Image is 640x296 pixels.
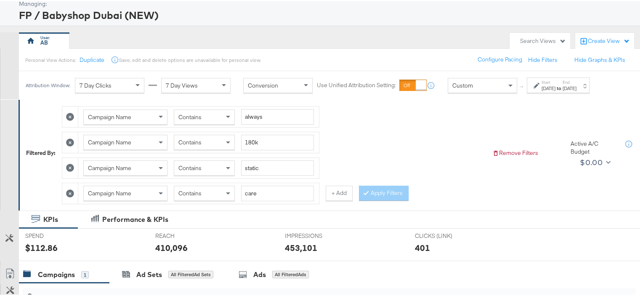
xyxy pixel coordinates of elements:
span: REACH [155,231,218,239]
label: Use Unified Attribution Setting: [317,80,396,88]
span: SPEND [25,231,88,239]
span: Contains [178,137,202,145]
button: Hide Filters [528,55,558,63]
div: 410,096 [155,240,188,253]
div: Active A/C Budget [571,139,617,154]
span: IMPRESSIONS [285,231,348,239]
button: Duplicate [80,55,104,63]
span: Campaign Name [88,163,131,171]
div: Personal View Actions: [25,56,76,62]
div: Campaigns [38,269,75,278]
button: $0.00 [576,155,612,168]
input: Enter a search term [241,108,314,123]
button: Hide Graphs & KPIs [574,55,625,63]
span: Contains [178,188,202,196]
span: CLICKS (LINK) [415,231,478,239]
button: Remove Filters [492,148,538,156]
div: Create View [588,36,630,44]
div: Attribution Window: [25,81,71,87]
div: All Filtered Ads [272,269,309,277]
div: KPIs [43,213,58,223]
span: 7 Day Clicks [80,80,112,88]
span: Contains [178,112,202,120]
input: Enter a search term [241,133,314,149]
div: $0.00 [580,155,603,168]
span: 7 Day Views [166,80,198,88]
button: Configure Pacing [472,51,528,66]
strong: to [555,84,563,90]
div: FP / Babyshop Dubai (NEW) [19,7,636,21]
div: [DATE] [542,84,555,91]
span: Contains [178,163,202,171]
div: Performance & KPIs [102,213,168,223]
span: Campaign Name [88,188,131,196]
div: All Filtered Ad Sets [168,269,213,277]
span: Campaign Name [88,137,131,145]
div: AB [40,37,48,45]
div: Filtered By: [26,148,56,156]
div: 401 [415,240,430,253]
div: Ads [253,269,266,278]
span: Conversion [248,80,278,88]
label: End: [563,78,576,84]
div: Save, edit and delete options are unavailable for personal view. [119,56,261,62]
div: Ad Sets [136,269,162,278]
div: $112.86 [25,240,58,253]
input: Enter a search term [241,159,314,175]
div: [DATE] [563,84,576,91]
div: 453,101 [285,240,317,253]
div: Search Views [520,36,566,44]
span: Campaign Name [88,112,131,120]
label: Start: [542,78,555,84]
span: ↑ [518,84,526,87]
span: Custom [452,80,473,88]
button: + Add [326,184,353,200]
input: Enter a search term [241,184,314,200]
div: 1 [81,270,89,277]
